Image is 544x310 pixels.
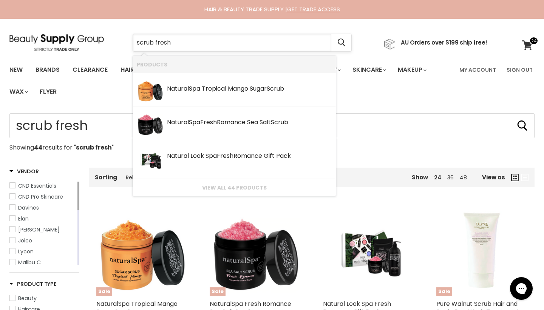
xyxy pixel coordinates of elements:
[516,120,529,132] button: Search
[460,174,467,181] a: 48
[392,62,431,78] a: Makeup
[18,215,29,222] span: Elan
[9,144,535,151] p: Showing results for " "
[9,225,76,234] a: Gena
[133,106,336,140] li: Products: NaturalSpa Fresh Romance Sea Salt Scrub
[18,204,39,211] span: Davines
[436,205,527,296] a: Pure Walnut Scrub Hair and Scalp Pre-Wash TreatmentSale
[9,294,79,302] a: Beauty
[167,153,332,160] div: Natural Look Spa Romance Gift Pack
[34,143,42,152] strong: 44
[76,143,112,152] strong: scrub fresh
[9,247,76,256] a: Lycon
[434,174,441,181] a: 24
[133,73,336,106] li: Products: NaturalSpa Tropical Mango Sugar Scrub
[482,174,505,180] span: View as
[133,56,336,73] li: Products
[167,119,332,127] div: NaturalSpa Romance Sea Salt
[9,258,76,267] a: Malibu C
[323,205,414,296] a: Natural Look Spa Fresh Romance Gift Pack
[331,34,351,51] button: Search
[210,205,300,296] a: NaturalSpa Fresh Romance Sea Salt ScrubSale
[210,205,300,296] img: NaturalSpa Fresh Romance Sea Salt Scrub
[447,174,454,181] a: 36
[137,185,332,191] a: View all 44 products
[133,140,336,179] li: Products: Natural Look Spa Fresh Romance Gift Pack
[9,168,39,175] h3: Vendor
[332,205,404,296] img: Natural Look Spa Fresh Romance Gift Pack
[133,34,352,52] form: Product
[347,62,391,78] a: Skincare
[287,5,340,13] a: GET TRADE ACCESS
[502,62,537,78] a: Sign Out
[9,182,76,190] a: CND Essentials
[18,182,56,190] span: CND Essentials
[96,205,187,296] img: NaturalSpa Tropical Mango Sugar Scrub
[267,84,284,93] b: Scrub
[95,174,117,180] label: Sorting
[18,226,60,233] span: [PERSON_NAME]
[4,62,28,78] a: New
[9,113,535,138] form: Product
[4,59,455,103] ul: Main menu
[210,287,226,296] span: Sale
[217,151,233,160] b: Fresh
[18,193,63,200] span: CND Pro Skincare
[137,110,163,137] img: ScreenShot2021-02-11at9.00.28am_200x.png
[30,62,65,78] a: Brands
[9,204,76,212] a: Davines
[18,295,37,302] span: Beauty
[167,85,332,93] div: NaturalSpa Tropical Mango Sugar
[138,144,163,176] img: natural-spa-fresh-romance-gift-pack_200x.png
[436,205,527,296] img: Pure Walnut Scrub Hair and Scalp Pre-Wash Treatment
[18,259,41,266] span: Malibu C
[506,275,536,302] iframe: Gorgias live chat messenger
[34,84,62,100] a: Flyer
[67,62,113,78] a: Clearance
[115,62,159,78] a: Haircare
[9,280,56,288] h3: Product Type
[96,205,187,296] a: NaturalSpa Tropical Mango Sugar ScrubSale
[9,214,76,223] a: Elan
[9,113,535,138] input: Search
[412,173,428,181] span: Show
[200,118,217,126] b: Fresh
[436,287,452,296] span: Sale
[96,287,112,296] span: Sale
[137,77,163,103] img: ScreenShot2021-02-11at9.02.26am_200x.png
[133,34,331,51] input: Search
[18,237,32,244] span: Joico
[133,179,336,196] li: View All
[9,236,76,245] a: Joico
[18,248,34,255] span: Lycon
[9,193,76,201] a: CND Pro Skincare
[455,62,501,78] a: My Account
[271,118,288,126] b: Scrub
[4,84,32,100] a: Wax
